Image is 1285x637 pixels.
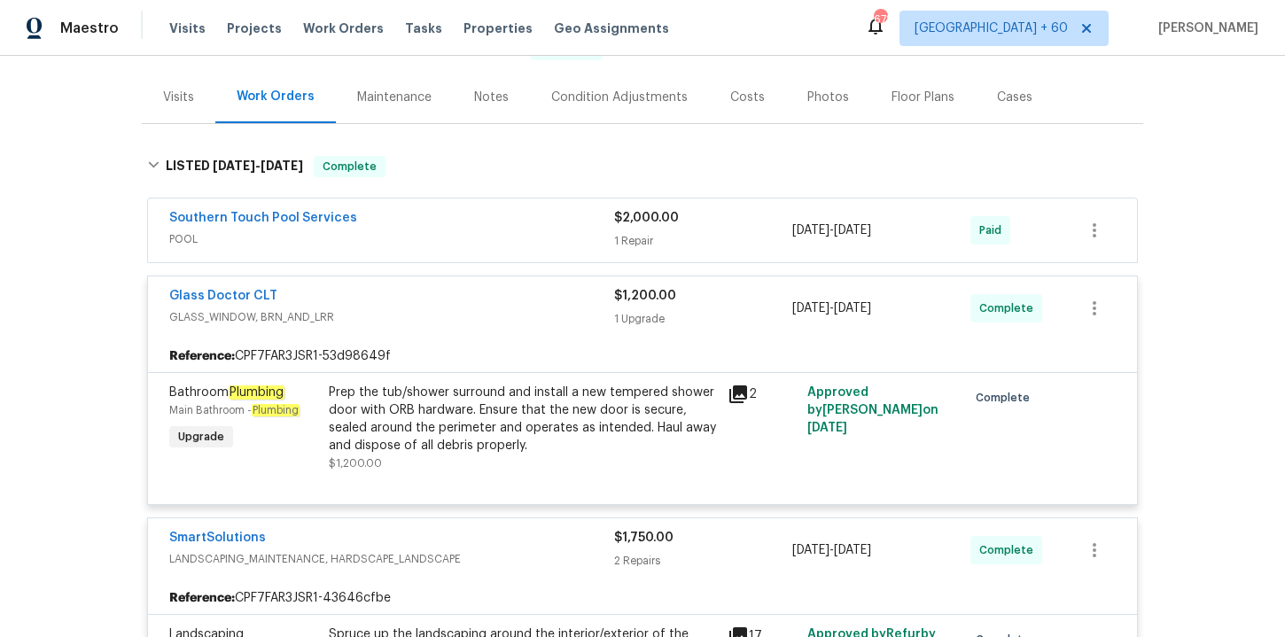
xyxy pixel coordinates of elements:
span: [DATE] [834,224,871,237]
b: Reference: [169,347,235,365]
span: $1,750.00 [614,532,674,544]
span: [GEOGRAPHIC_DATA] + 60 [915,19,1068,37]
span: LANDSCAPING_MAINTENANCE, HARDSCAPE_LANDSCAPE [169,550,614,568]
span: - [213,159,303,172]
div: Costs [730,89,765,106]
span: Paid [979,221,1009,239]
span: Listed [402,43,603,56]
span: [PERSON_NAME] [1151,19,1258,37]
div: Floor Plans [892,89,954,106]
span: POOL [169,230,614,248]
div: Work Orders [237,88,315,105]
div: CPF7FAR3JSR1-53d98649f [148,340,1137,372]
span: [DATE] [834,302,871,315]
span: $1,200.00 [329,458,382,469]
h6: LISTED [166,156,303,177]
span: Main Bathroom - [169,405,300,416]
span: [DATE] [441,43,479,56]
span: $2,000.00 [614,212,679,224]
span: [DATE] [261,159,303,172]
span: [DATE] [792,302,829,315]
span: [DATE] [142,43,179,56]
div: 1 Repair [614,232,792,250]
div: 2 [728,384,797,405]
div: Prep the tub/shower surround and install a new tempered shower door with ORB hardware. Ensure tha... [329,384,717,454]
div: Visits [163,89,194,106]
a: Glass Doctor CLT [169,290,277,302]
span: Projects [227,19,282,37]
span: Maestro [60,19,119,37]
span: [DATE] [792,544,829,556]
span: Geo Assignments [554,19,669,37]
span: Complete [976,389,1037,407]
span: - [792,221,871,239]
div: Condition Adjustments [551,89,688,106]
a: Southern Touch Pool Services [169,212,357,224]
div: Maintenance [357,89,432,106]
span: [DATE] [483,43,520,56]
span: Properties [463,19,533,37]
span: [DATE] [792,224,829,237]
span: Work Orders [303,19,384,37]
span: Visits [169,19,206,37]
div: LISTED [DATE]-[DATE]Complete [142,138,1143,195]
span: Upgrade [171,428,231,446]
span: Complete [979,299,1040,317]
span: $1,200.00 [614,290,676,302]
span: [DATE] [834,544,871,556]
div: 2 Repairs [614,552,792,570]
span: Tasks [405,22,442,35]
b: Reference: [169,589,235,607]
span: Bathroom [169,385,284,400]
span: [DATE] [213,159,255,172]
em: Plumbing [229,385,284,400]
div: Notes [474,89,509,106]
span: Complete [979,541,1040,559]
div: Cases [997,89,1032,106]
a: SmartSolutions [169,532,266,544]
div: Photos [807,89,849,106]
span: Approved by [PERSON_NAME] on [807,386,938,434]
div: 678 [874,11,886,28]
div: 1 Upgrade [614,310,792,328]
span: - [792,299,871,317]
span: Complete [315,158,384,175]
span: GLASS_WINDOW, BRN_AND_LRR [169,308,614,326]
span: [DATE] [807,422,847,434]
span: - [441,43,520,56]
div: CPF7FAR3JSR1-43646cfbe [148,582,1137,614]
span: - [792,541,871,559]
em: Plumbing [252,404,300,416]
